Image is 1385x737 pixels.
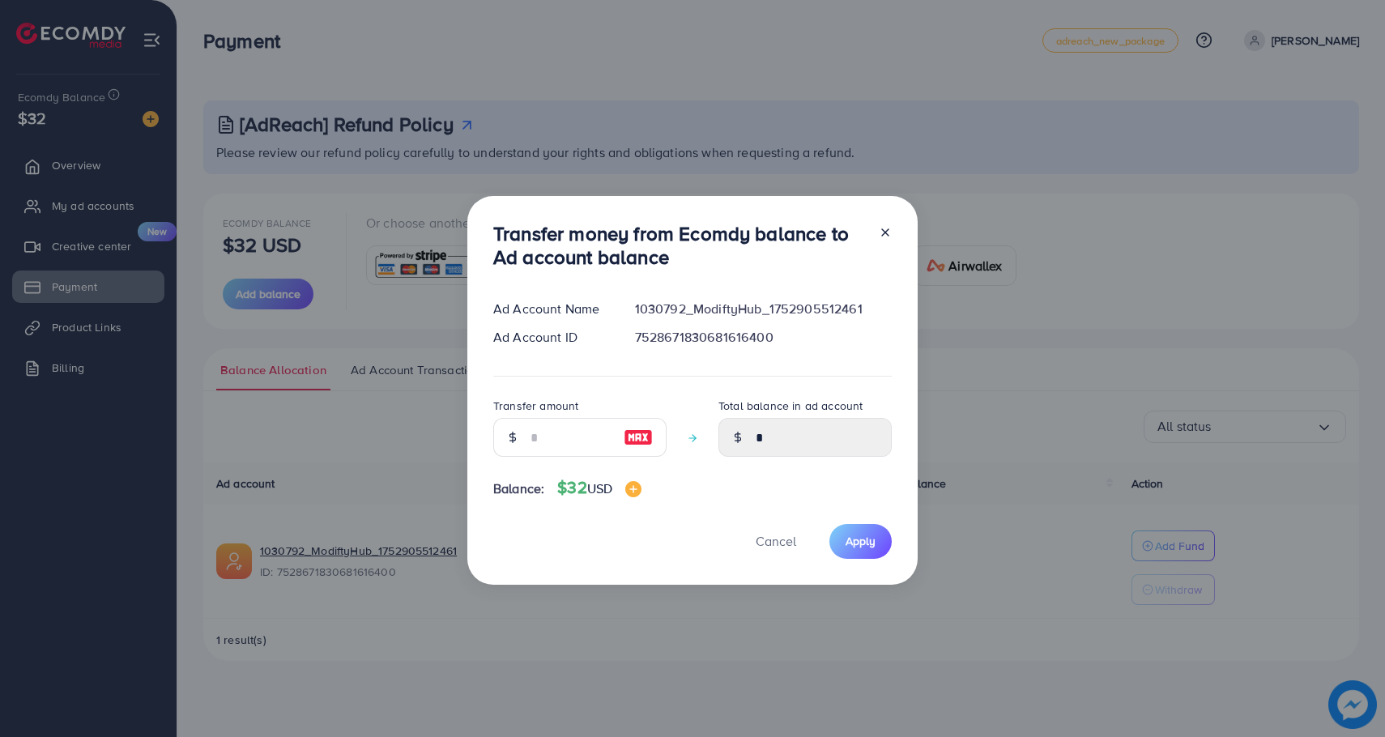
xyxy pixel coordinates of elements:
div: 1030792_ModiftyHub_1752905512461 [622,300,905,318]
h3: Transfer money from Ecomdy balance to Ad account balance [493,222,866,269]
div: Ad Account Name [480,300,622,318]
span: Balance: [493,479,544,498]
button: Cancel [735,524,816,559]
button: Apply [829,524,892,559]
span: USD [587,479,612,497]
span: Apply [846,533,876,549]
label: Total balance in ad account [718,398,863,414]
img: image [625,481,641,497]
div: Ad Account ID [480,328,622,347]
div: 7528671830681616400 [622,328,905,347]
h4: $32 [557,478,641,498]
img: image [624,428,653,447]
span: Cancel [756,532,796,550]
label: Transfer amount [493,398,578,414]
